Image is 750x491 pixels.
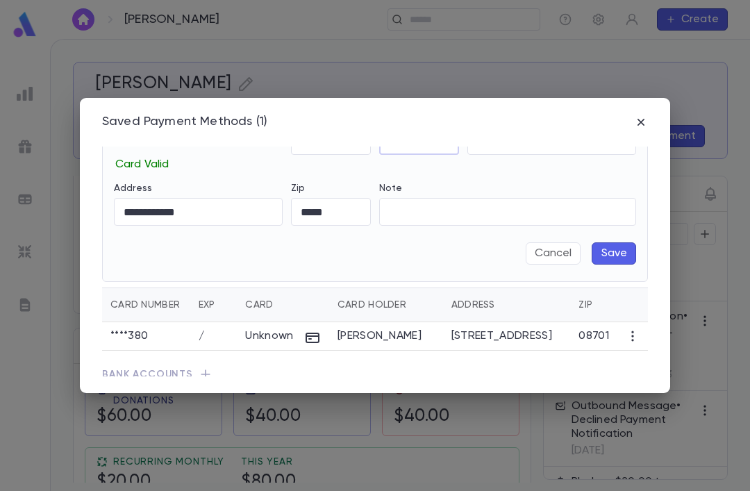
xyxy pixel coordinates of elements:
[102,288,190,322] th: Card Number
[570,288,617,322] th: Zip
[443,322,571,351] td: [STREET_ADDRESS]
[114,183,152,194] label: Address
[526,242,581,265] button: Cancel
[114,155,283,172] p: Card Valid
[102,369,193,380] span: Bank Accounts
[592,242,636,265] button: Save
[570,322,617,351] td: 08701
[190,288,237,322] th: Exp
[199,329,229,343] p: /
[443,288,571,322] th: Address
[329,322,443,351] td: [PERSON_NAME]
[245,329,321,343] div: Unknown
[291,183,305,194] label: Zip
[379,183,403,194] label: Note
[329,288,443,322] th: Card Holder
[102,115,267,130] div: Saved Payment Methods (1)
[237,288,329,322] th: Card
